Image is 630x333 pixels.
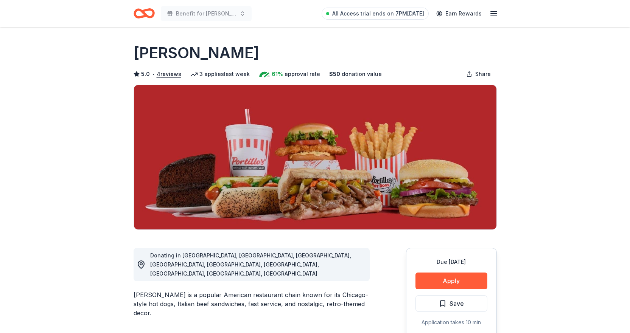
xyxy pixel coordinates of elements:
span: approval rate [285,70,320,79]
span: • [152,71,154,77]
button: 4reviews [157,70,181,79]
span: Donating in [GEOGRAPHIC_DATA], [GEOGRAPHIC_DATA], [GEOGRAPHIC_DATA], [GEOGRAPHIC_DATA], [GEOGRAPH... [150,252,351,277]
span: Share [475,70,491,79]
div: [PERSON_NAME] is a popular American restaurant chain known for its Chicago-style hot dogs, Italia... [134,290,370,318]
div: Application takes 10 min [415,318,487,327]
span: Benefit for [PERSON_NAME] [176,9,236,18]
div: 3 applies last week [190,70,250,79]
img: Image for Portillo's [134,85,496,229]
button: Benefit for [PERSON_NAME] [161,6,252,21]
span: donation value [342,70,382,79]
div: Due [DATE] [415,257,487,266]
span: $ 50 [329,70,340,79]
button: Apply [415,273,487,289]
h1: [PERSON_NAME] [134,42,259,64]
span: 61% [272,70,283,79]
a: Earn Rewards [432,7,486,20]
span: Save [450,299,464,308]
span: 5.0 [141,70,150,79]
a: All Access trial ends on 7PM[DATE] [322,8,429,20]
button: Save [415,295,487,312]
a: Home [134,5,155,22]
span: All Access trial ends on 7PM[DATE] [332,9,424,18]
button: Share [460,67,497,82]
